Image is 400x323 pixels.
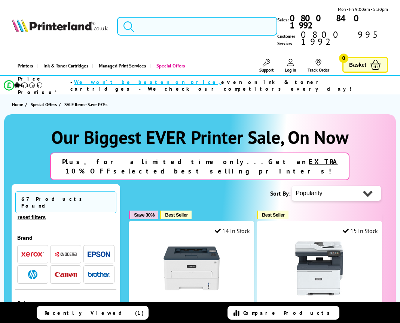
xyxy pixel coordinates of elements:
img: Xerox C325 [291,240,347,296]
a: Compare Products [228,306,339,320]
span: Price Match Promise* [18,75,70,96]
a: Special Offers [31,100,59,108]
a: Printerland Logo [12,19,108,34]
a: Ink & Toner Cartridges [37,56,92,75]
button: Kyocera [52,249,79,259]
span: Mon - Fri 9:00am - 5:30pm [338,6,388,13]
span: Special Offers [31,100,57,108]
div: - even on ink & toner cartridges - We check our competitors every day! [70,79,381,92]
img: Xerox [21,252,44,257]
button: reset filters [15,214,48,221]
a: Xerox B230 [164,290,220,298]
span: We won’t be beaten on price, [74,79,221,85]
img: HP [28,270,37,279]
a: Log In [285,59,296,73]
img: Canon [55,272,77,277]
span: Support [259,67,274,73]
span: Basket [349,60,366,70]
div: 14 In Stock [215,227,250,235]
span: Save 30% [134,212,155,218]
span: Log In [285,67,296,73]
a: Managed Print Services [92,56,150,75]
span: Best Seller [165,212,188,218]
img: Brother [88,272,110,277]
img: Epson [88,251,110,257]
span: 0800 995 1992 [300,31,388,45]
button: Epson [85,249,112,259]
a: 0800 840 1992 [288,15,388,29]
span: Customer Service: [277,31,388,47]
span: 67 Products Found [15,191,116,213]
strong: Plus, for a limited time only...Get an selected best selling printers! [62,157,338,175]
span: Sales: [277,16,288,23]
div: Brand [17,234,114,241]
span: Recently Viewed (1) [45,310,144,316]
button: Best Seller [160,211,192,219]
a: Special Offers [150,56,189,75]
a: Printers [12,56,37,75]
button: Xerox [19,249,46,259]
li: modal_Promise [4,79,381,92]
button: Brother [85,269,112,280]
a: Xerox C325 [291,290,347,298]
a: Support [259,59,274,73]
span: Ink & Toner Cartridges [43,56,88,75]
u: EXTRA 10% OFF [65,157,338,175]
span: Compare Products [243,310,334,316]
span: Sort By: [270,190,290,197]
button: Best Seller [257,211,288,219]
h1: Our Biggest EVER Printer Sale, On Now [12,126,389,149]
button: Save 30% [129,211,158,219]
a: Track Order [308,59,329,73]
a: Home [12,100,25,108]
a: Basket 0 [342,57,388,73]
div: 15 In Stock [343,227,378,235]
img: Printerland Logo [12,19,108,32]
div: Category [17,299,114,307]
img: Kyocera [55,251,77,257]
span: 0 [339,54,348,63]
button: HP [19,269,46,280]
a: Recently Viewed (1) [37,306,149,320]
button: Canon [52,269,79,280]
span: Best Seller [262,212,285,218]
img: Xerox B230 [164,240,220,296]
span: SALE Items- Save £££s [64,102,107,107]
b: 0800 840 1992 [290,12,364,31]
